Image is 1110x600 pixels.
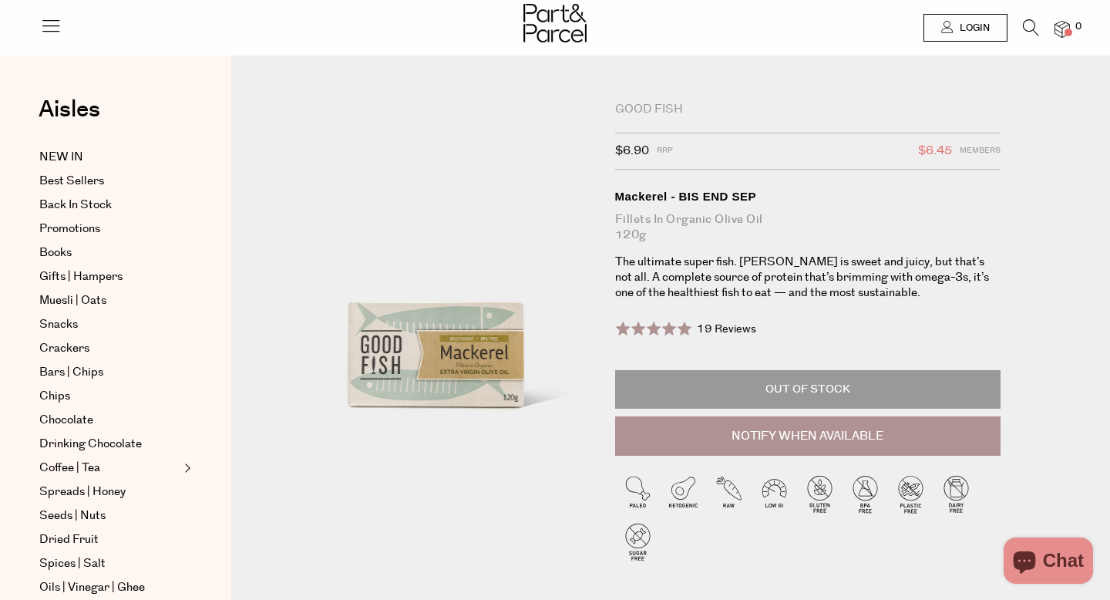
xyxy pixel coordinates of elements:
[1054,21,1070,37] a: 0
[39,292,180,310] a: Muesli | Oats
[39,339,180,358] a: Crackers
[706,471,752,517] img: P_P-ICONS-Live_Bec_V11_Raw.svg
[615,370,1001,409] p: Out of Stock
[1071,20,1085,34] span: 0
[39,148,180,167] a: NEW IN
[39,483,126,501] span: Spreads | Honey
[39,148,83,167] span: NEW IN
[39,93,100,126] span: Aisles
[277,102,592,473] img: Mackerel - BIS END SEP
[39,387,180,406] a: Chips
[39,172,104,190] span: Best Sellers
[39,554,180,573] a: Spices | Salt
[615,519,661,565] img: P_P-ICONS-Live_Bec_V11_Sugar_Free.svg
[39,483,180,501] a: Spreads | Honey
[39,268,123,286] span: Gifts | Hampers
[752,471,797,517] img: P_P-ICONS-Live_Bec_V11_Low_Gi.svg
[39,268,180,286] a: Gifts | Hampers
[39,196,112,214] span: Back In Stock
[39,578,145,597] span: Oils | Vinegar | Ghee
[39,435,142,453] span: Drinking Chocolate
[39,172,180,190] a: Best Sellers
[39,411,93,430] span: Chocolate
[39,531,99,549] span: Dried Fruit
[888,471,933,517] img: P_P-ICONS-Live_Bec_V11_Plastic_Free.svg
[960,141,1001,161] span: Members
[615,189,1001,204] div: Mackerel - BIS END SEP
[39,220,180,238] a: Promotions
[697,322,756,337] span: 19 Reviews
[180,459,191,477] button: Expand/Collapse Coffee | Tea
[39,459,100,477] span: Coffee | Tea
[615,254,1001,301] p: The ultimate super fish. [PERSON_NAME] is sweet and juicy, but that’s not all. A complete source ...
[39,363,103,382] span: Bars | Chips
[615,471,661,517] img: P_P-ICONS-Live_Bec_V11_Paleo.svg
[39,98,100,137] a: Aisles
[39,531,180,549] a: Dried Fruit
[39,411,180,430] a: Chocolate
[39,244,72,262] span: Books
[933,471,979,517] img: P_P-ICONS-Live_Bec_V11_Dairy_Free.svg
[523,4,587,42] img: Part&Parcel
[39,435,180,453] a: Drinking Chocolate
[657,141,673,161] span: RRP
[39,244,180,262] a: Books
[39,292,106,310] span: Muesli | Oats
[999,538,1098,588] inbox-online-store-chat: Shopify online store chat
[797,471,843,517] img: P_P-ICONS-Live_Bec_V11_Gluten_Free.svg
[615,141,649,161] span: $6.90
[615,212,1001,243] div: Fillets in Organic Olive Oil 120g
[39,507,106,525] span: Seeds | Nuts
[39,339,89,358] span: Crackers
[39,315,180,334] a: Snacks
[956,22,990,35] span: Login
[39,507,180,525] a: Seeds | Nuts
[39,554,106,573] span: Spices | Salt
[843,471,888,517] img: P_P-ICONS-Live_Bec_V11_BPA_Free.svg
[39,387,70,406] span: Chips
[615,416,1001,457] button: Notify When Available
[39,196,180,214] a: Back In Stock
[918,141,952,161] span: $6.45
[615,102,1001,117] div: Good Fish
[39,363,180,382] a: Bars | Chips
[39,220,100,238] span: Promotions
[39,459,180,477] a: Coffee | Tea
[923,14,1007,42] a: Login
[661,471,706,517] img: P_P-ICONS-Live_Bec_V11_Ketogenic.svg
[39,315,78,334] span: Snacks
[39,578,180,597] a: Oils | Vinegar | Ghee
